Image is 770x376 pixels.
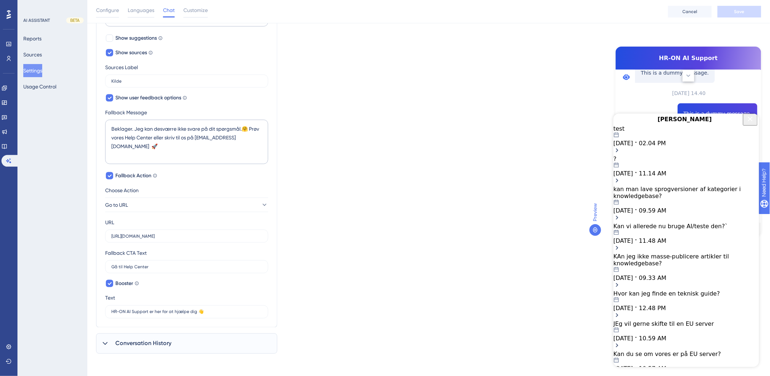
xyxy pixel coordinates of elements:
[163,6,175,15] span: Chat
[23,48,42,61] button: Sources
[111,309,262,314] input: AI Assistant is here to help you!
[115,48,147,57] span: Show sources
[672,86,706,100] button: [DATE] 14.40
[23,64,42,77] button: Settings
[25,252,53,258] span: 10.57 AM
[633,54,744,63] span: HR-ON AI Support
[105,294,115,302] div: Text
[115,94,181,102] span: Show user feedback options
[128,6,154,15] span: Languages
[105,108,268,117] label: Fallback Message
[105,198,268,212] button: Go to URL
[105,186,139,195] span: Choose Action
[718,6,761,17] button: Save
[17,2,45,11] span: Need Help?
[623,74,630,81] img: launcher-image-alternative-text
[115,171,151,180] span: Fallback Action
[115,339,171,348] span: Conversation History
[111,79,262,84] input: Sources
[684,109,752,118] span: This is a dummy message.
[111,264,262,269] input: Talk to a person
[23,32,41,45] button: Reports
[668,6,712,17] button: Cancel
[105,201,128,209] span: Go to URL
[683,9,698,15] span: Cancel
[672,89,706,98] span: [DATE] 14.40
[66,17,84,23] div: BETA
[105,120,268,164] textarea: Beklager. Jeg kan desværre ikke svare på dit spørgsmål.🤗 Prøv vores Help Center eller skriv til o...
[641,68,709,77] p: This is a dummy message.
[115,34,157,43] span: Show suggestions
[591,203,600,221] span: Preview
[23,17,50,23] div: AI ASSISTANT
[96,6,119,15] span: Configure
[105,63,138,72] div: Sources Label
[23,80,56,93] button: Usage Control
[183,6,208,15] span: Customize
[115,279,133,288] span: Booster
[111,234,262,239] input: https://help.yourwebsite.com/en
[105,249,147,257] div: Fallback CTA Text
[614,114,759,367] iframe: UserGuiding AI Assistant
[734,9,745,15] span: Save
[105,218,114,227] div: URL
